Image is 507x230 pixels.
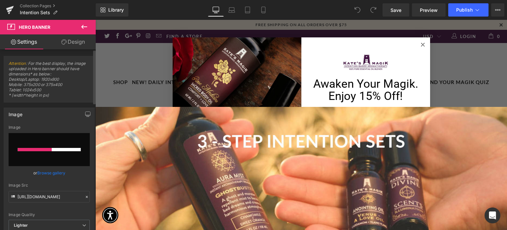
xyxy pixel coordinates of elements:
[412,3,446,17] a: Preview
[208,3,224,17] a: Desktop
[77,18,206,193] img: e35142ce-d2cc-4dce-9aef-d013450f22a5.png
[240,3,255,17] a: Tablet
[390,7,401,14] span: Save
[7,187,23,204] button: Accessibility Widget
[456,7,473,13] span: Publish
[14,223,28,228] b: Lighter
[96,3,128,17] a: New Library
[20,3,96,9] a: Collection Pages
[9,169,90,176] div: or
[420,7,438,14] span: Preview
[9,125,90,130] div: Image
[9,212,90,217] div: Image Quality
[9,191,90,203] input: Link
[9,108,22,117] div: Image
[491,3,504,17] button: More
[448,3,489,17] button: Publish
[323,21,331,29] button: Close dialog
[37,167,65,179] a: Browse gallery
[246,34,295,53] img: Kate's Magik
[233,69,307,83] span: Enjoy 15% Off!
[9,61,90,102] span: : For the best display, the image uploaded in Hero banner should have dimensions* as below: Deskt...
[20,10,50,15] span: Intention Sets
[9,61,26,66] a: Attention
[224,3,240,17] a: Laptop
[485,207,500,223] div: Open Intercom Messenger
[49,34,97,49] a: Design
[9,183,90,188] div: Image Src
[351,3,364,17] button: Undo
[255,3,271,17] a: Mobile
[367,3,380,17] button: Redo
[218,57,323,71] span: Awaken Your Magik.
[108,7,124,13] span: Library
[19,24,51,30] span: Hero Banner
